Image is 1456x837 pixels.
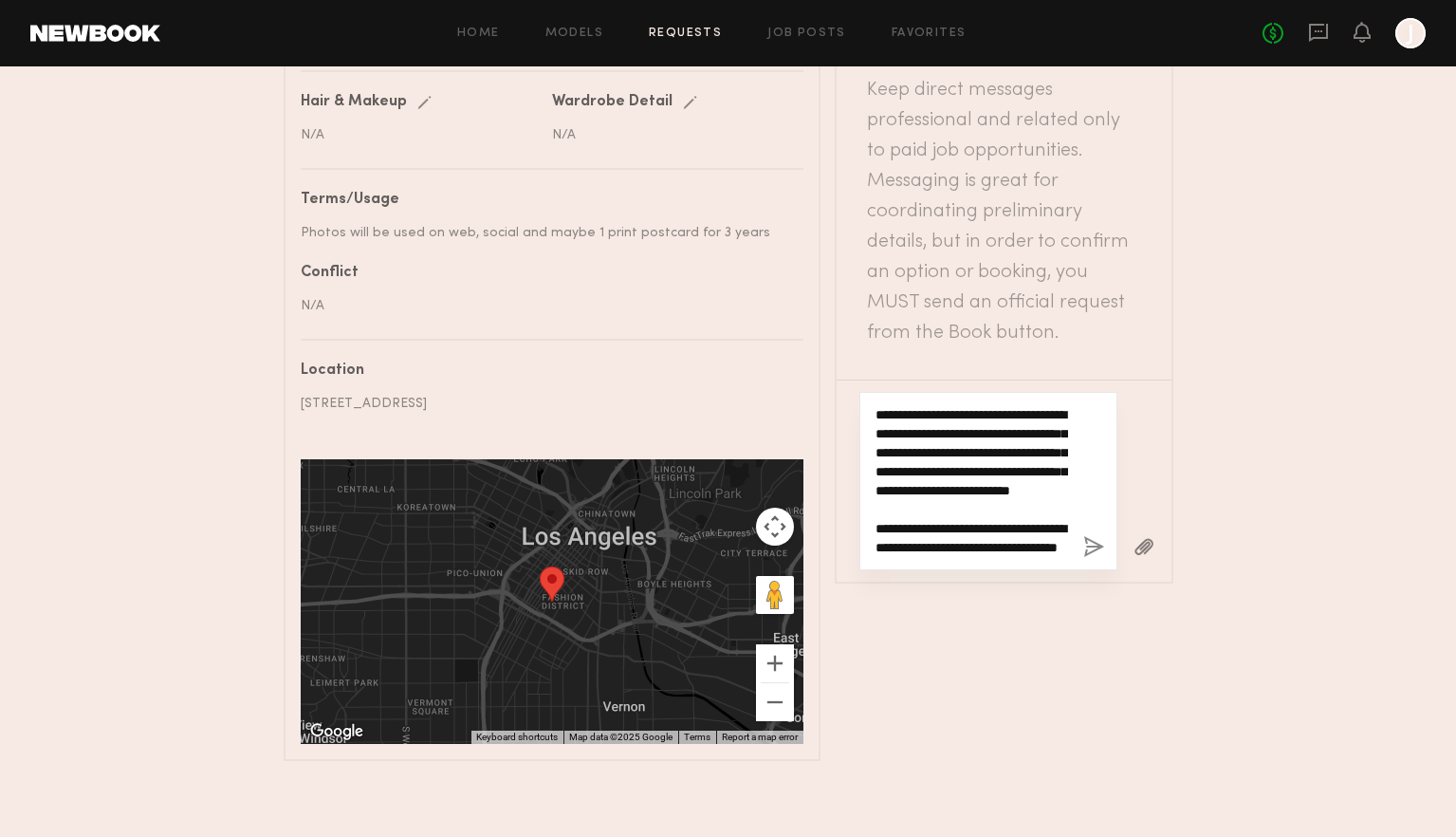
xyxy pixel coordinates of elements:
[756,508,794,546] button: Map camera controls
[301,95,407,110] div: Hair & Makeup
[301,223,789,243] div: Photos will be used on web, social and maybe 1 print postcard for 3 years
[756,683,794,721] button: Zoom out
[649,28,722,40] a: Requests
[476,731,558,744] button: Keyboard shortcuts
[867,75,1141,348] header: Keep direct messages professional and related only to paid job opportunities. Messaging is great ...
[457,28,500,40] a: Home
[301,266,789,281] div: Conflict
[552,125,789,145] div: N/A
[892,28,967,40] a: Favorites
[301,125,538,145] div: N/A
[569,732,673,742] span: Map data ©2025 Google
[301,363,789,379] div: Location
[301,296,789,316] div: N/A
[301,193,789,208] div: Terms/Usage
[756,576,794,614] button: Drag Pegman onto the map to open Street View
[767,28,846,40] a: Job Posts
[684,732,710,742] a: Terms
[552,95,673,110] div: Wardrobe Detail
[722,732,798,742] a: Report a map error
[305,719,368,744] a: Open this area in Google Maps (opens a new window)
[756,644,794,682] button: Zoom in
[545,28,603,40] a: Models
[305,719,368,744] img: Google
[1395,18,1426,48] a: J
[301,394,789,414] div: [STREET_ADDRESS]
